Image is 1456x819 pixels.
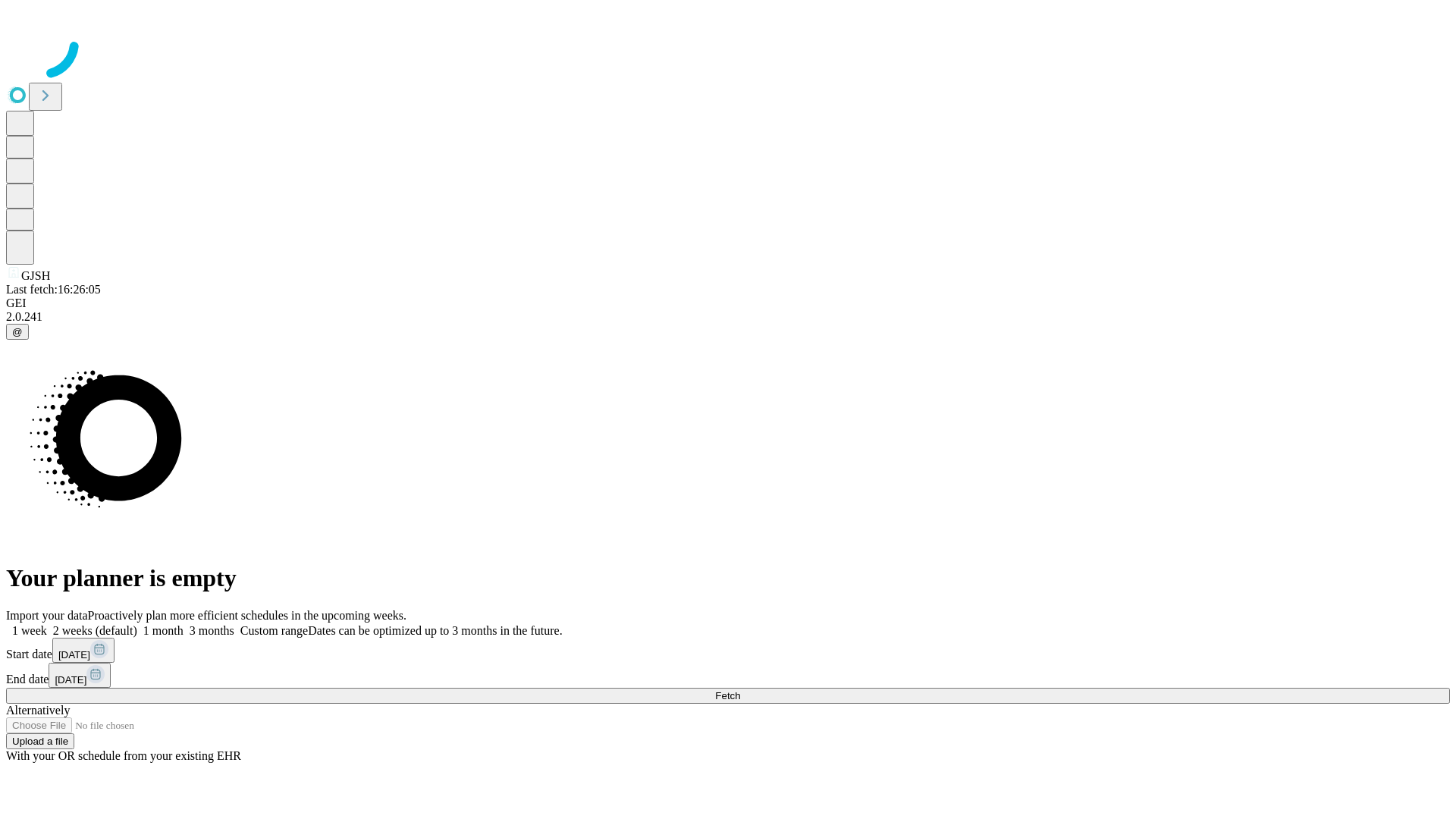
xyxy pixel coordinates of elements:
[49,663,111,688] button: [DATE]
[58,649,90,661] span: [DATE]
[6,663,1450,688] div: End date
[190,624,234,637] span: 3 months
[143,624,184,637] span: 1 month
[12,326,23,337] span: @
[6,688,1450,704] button: Fetch
[6,297,1450,310] div: GEI
[53,624,137,637] span: 2 weeks (default)
[6,638,1450,663] div: Start date
[715,690,740,701] span: Fetch
[6,310,1450,324] div: 2.0.241
[55,674,86,686] span: [DATE]
[308,624,562,637] span: Dates can be optimized up to 3 months in the future.
[6,324,29,340] button: @
[6,283,101,296] span: Last fetch: 16:26:05
[6,733,74,749] button: Upload a file
[88,609,406,622] span: Proactively plan more efficient schedules in the upcoming weeks.
[6,749,241,762] span: With your OR schedule from your existing EHR
[6,704,70,717] span: Alternatively
[12,624,47,637] span: 1 week
[21,269,50,282] span: GJSH
[240,624,308,637] span: Custom range
[52,638,115,663] button: [DATE]
[6,564,1450,592] h1: Your planner is empty
[6,609,88,622] span: Import your data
